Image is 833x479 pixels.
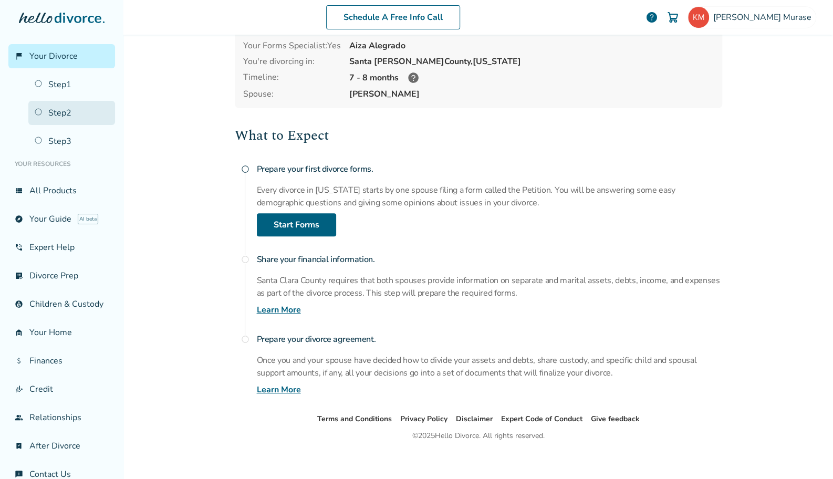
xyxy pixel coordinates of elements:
span: radio_button_unchecked [241,255,249,264]
span: chat_info [15,470,23,478]
div: © 2025 Hello Divorce. All rights reserved. [412,430,545,442]
li: Give feedback [591,413,640,425]
span: view_list [15,186,23,195]
div: Your Forms Specialist: Yes [243,40,341,51]
iframe: Chat Widget [780,429,833,479]
h4: Prepare your first divorce forms. [257,159,722,180]
a: bookmark_checkAfter Divorce [8,434,115,458]
p: Santa Clara County requires that both spouses provide information on separate and marital assets,... [257,274,722,299]
span: Your Divorce [29,50,78,62]
a: Step3 [28,129,115,153]
span: radio_button_unchecked [241,165,249,173]
a: account_childChildren & Custody [8,292,115,316]
a: finance_modeCredit [8,377,115,401]
a: phone_in_talkExpert Help [8,235,115,259]
div: Timeline: [243,71,341,84]
span: Spouse: [243,88,341,100]
h2: What to Expect [235,125,722,146]
span: bookmark_check [15,442,23,450]
div: Aiza Alegrado [349,40,714,51]
h4: Share your financial information. [257,249,722,270]
li: Disclaimer [456,413,493,425]
a: list_alt_checkDivorce Prep [8,264,115,288]
a: exploreYour GuideAI beta [8,207,115,231]
span: [PERSON_NAME] Murase [713,12,816,23]
div: Santa [PERSON_NAME] County, [US_STATE] [349,56,714,67]
img: Cart [667,11,679,24]
a: Step1 [28,72,115,97]
a: Start Forms [257,213,336,236]
span: flag_2 [15,52,23,60]
span: garage_home [15,328,23,337]
span: explore [15,215,23,223]
a: Learn More [257,383,301,396]
a: garage_homeYour Home [8,320,115,345]
a: Step2 [28,101,115,125]
span: phone_in_talk [15,243,23,252]
span: account_child [15,300,23,308]
a: groupRelationships [8,405,115,430]
p: Every divorce in [US_STATE] starts by one spouse filing a form called the Petition. You will be a... [257,184,722,209]
a: view_listAll Products [8,179,115,203]
a: Expert Code of Conduct [501,414,582,424]
a: attach_moneyFinances [8,349,115,373]
span: attach_money [15,357,23,365]
a: Privacy Policy [400,414,447,424]
a: flag_2Your Divorce [8,44,115,68]
span: list_alt_check [15,272,23,280]
a: Schedule A Free Info Call [326,5,460,29]
p: Once you and your spouse have decided how to divide your assets and debts, share custody, and spe... [257,354,722,379]
div: You're divorcing in: [243,56,341,67]
span: finance_mode [15,385,23,393]
div: 7 - 8 months [349,71,714,84]
img: katsu610@gmail.com [688,7,709,28]
span: radio_button_unchecked [241,335,249,343]
span: AI beta [78,214,98,224]
span: group [15,413,23,422]
h4: Prepare your divorce agreement. [257,329,722,350]
a: Learn More [257,304,301,316]
li: Your Resources [8,153,115,174]
a: help [645,11,658,24]
a: Terms and Conditions [317,414,392,424]
span: [PERSON_NAME] [349,88,714,100]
